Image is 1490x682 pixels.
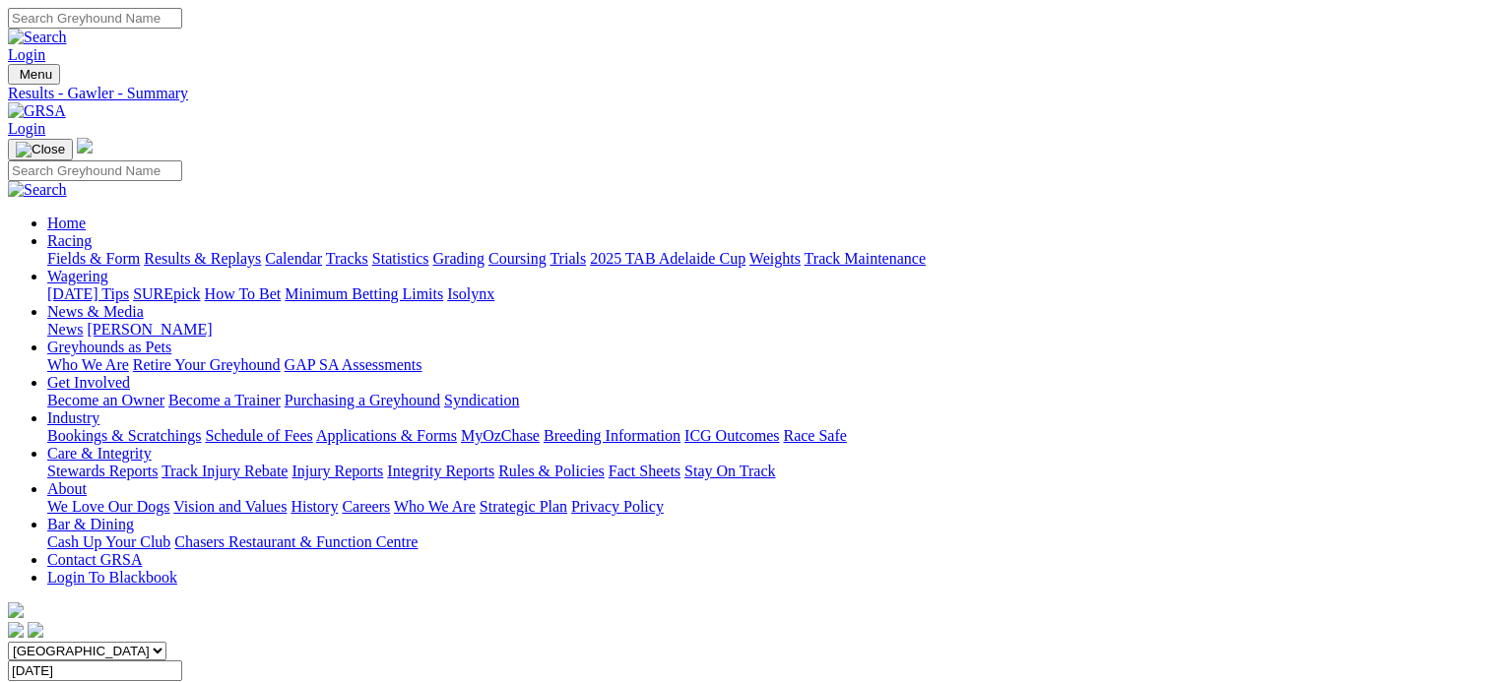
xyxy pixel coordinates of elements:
a: Who We Are [47,356,129,373]
img: logo-grsa-white.png [77,138,93,154]
a: Contact GRSA [47,551,142,568]
a: Minimum Betting Limits [285,285,443,302]
a: Become a Trainer [168,392,281,408]
a: Results & Replays [144,250,261,267]
img: GRSA [8,102,66,120]
a: ICG Outcomes [684,427,779,444]
a: Results - Gawler - Summary [8,85,1482,102]
a: Schedule of Fees [205,427,312,444]
button: Toggle navigation [8,64,60,85]
img: facebook.svg [8,622,24,638]
img: Search [8,29,67,46]
a: Privacy Policy [571,498,664,515]
a: GAP SA Assessments [285,356,422,373]
a: Statistics [372,250,429,267]
div: Get Involved [47,392,1482,409]
a: [DATE] Tips [47,285,129,302]
a: Coursing [488,250,547,267]
a: Become an Owner [47,392,164,408]
a: Home [47,215,86,231]
a: About [47,480,87,497]
div: Racing [47,250,1482,268]
a: Grading [433,250,485,267]
a: Stewards Reports [47,463,158,479]
a: Wagering [47,268,108,284]
a: Bookings & Scratchings [47,427,201,444]
a: Breeding Information [544,427,680,444]
a: Weights [749,250,801,267]
a: [PERSON_NAME] [87,321,212,338]
a: Fields & Form [47,250,140,267]
a: Care & Integrity [47,445,152,462]
a: Track Injury Rebate [162,463,288,479]
a: Greyhounds as Pets [47,339,171,355]
button: Toggle navigation [8,139,73,160]
a: Strategic Plan [480,498,567,515]
a: How To Bet [205,285,282,302]
img: Close [16,142,65,157]
a: Who We Are [394,498,476,515]
a: Trials [550,250,586,267]
a: Careers [342,498,390,515]
a: Login To Blackbook [47,569,177,586]
a: Racing [47,232,92,249]
a: Bar & Dining [47,516,134,532]
a: Retire Your Greyhound [133,356,281,373]
a: 2025 TAB Adelaide Cup [590,250,745,267]
div: Bar & Dining [47,533,1482,551]
div: Care & Integrity [47,463,1482,480]
a: Login [8,46,45,63]
a: Chasers Restaurant & Function Centre [174,533,418,550]
a: Isolynx [447,285,494,302]
a: Tracks [326,250,368,267]
a: Fact Sheets [609,463,680,479]
span: Menu [20,67,52,82]
a: Stay On Track [684,463,775,479]
img: logo-grsa-white.png [8,602,24,618]
a: Rules & Policies [498,463,605,479]
a: We Love Our Dogs [47,498,169,515]
a: Injury Reports [292,463,383,479]
a: News [47,321,83,338]
input: Select date [8,660,182,681]
a: Syndication [444,392,519,408]
a: Integrity Reports [387,463,494,479]
a: News & Media [47,303,144,320]
a: SUREpick [133,285,200,302]
a: Applications & Forms [316,427,457,444]
a: History [291,498,338,515]
a: Cash Up Your Club [47,533,170,550]
a: Get Involved [47,374,130,391]
div: About [47,498,1482,516]
a: Calendar [265,250,322,267]
div: Greyhounds as Pets [47,356,1482,374]
img: Search [8,181,67,199]
a: Vision and Values [173,498,287,515]
a: MyOzChase [461,427,540,444]
div: News & Media [47,321,1482,339]
input: Search [8,8,182,29]
a: Purchasing a Greyhound [285,392,440,408]
a: Track Maintenance [805,250,926,267]
a: Login [8,120,45,137]
a: Industry [47,409,99,426]
a: Race Safe [783,427,846,444]
input: Search [8,160,182,181]
img: twitter.svg [28,622,43,638]
div: Wagering [47,285,1482,303]
div: Industry [47,427,1482,445]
